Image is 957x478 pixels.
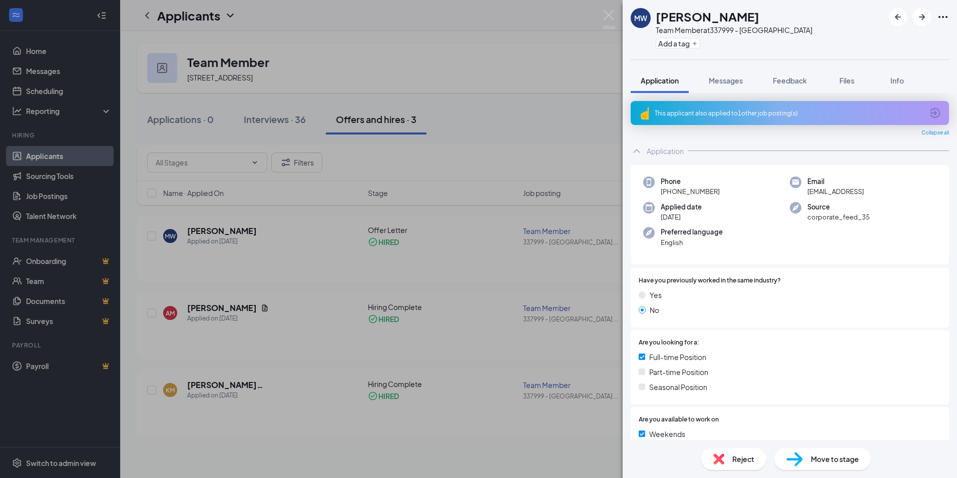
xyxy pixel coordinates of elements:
[649,366,708,377] span: Part-time Position
[929,107,941,119] svg: ArrowCircle
[656,8,759,25] h1: [PERSON_NAME]
[773,76,807,85] span: Feedback
[649,428,685,439] span: Weekends
[634,13,647,23] div: MW
[661,186,720,196] span: [PHONE_NUMBER]
[650,289,662,300] span: Yes
[639,338,699,347] span: Are you looking for a:
[916,11,928,23] svg: ArrowRight
[656,38,700,48] button: PlusAdd a tag
[656,25,812,35] div: Team Member at 337999 - [GEOGRAPHIC_DATA]
[892,11,904,23] svg: ArrowLeftNew
[921,129,949,137] span: Collapse all
[647,146,684,156] div: Application
[650,304,659,315] span: No
[649,351,706,362] span: Full-time Position
[655,109,923,117] div: This applicant also applied to 1 other job posting(s)
[692,40,698,46] svg: Plus
[631,145,643,157] svg: ChevronUp
[661,227,723,237] span: Preferred language
[661,202,702,212] span: Applied date
[639,415,719,424] span: Are you available to work on
[937,11,949,23] svg: Ellipses
[811,453,859,464] span: Move to stage
[807,186,864,196] span: [EMAIL_ADDRESS]
[661,176,720,186] span: Phone
[649,381,707,392] span: Seasonal Position
[807,212,870,222] span: corporate_feed_35
[661,212,702,222] span: [DATE]
[709,76,743,85] span: Messages
[639,276,781,285] span: Have you previously worked in the same industry?
[890,76,904,85] span: Info
[807,176,864,186] span: Email
[889,8,907,26] button: ArrowLeftNew
[807,202,870,212] span: Source
[913,8,931,26] button: ArrowRight
[732,453,754,464] span: Reject
[923,444,947,468] iframe: Intercom live chat
[839,76,854,85] span: Files
[661,237,723,247] span: English
[641,76,679,85] span: Application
